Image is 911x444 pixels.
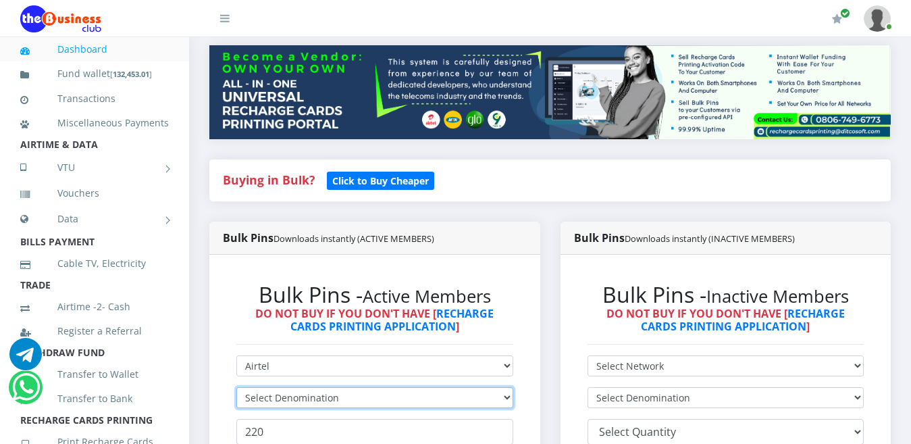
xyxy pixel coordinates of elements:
[223,230,434,245] strong: Bulk Pins
[20,5,101,32] img: Logo
[20,316,169,347] a: Register a Referral
[327,172,434,188] a: Click to Buy Cheaper
[255,306,494,334] strong: DO NOT BUY IF YOU DON'T HAVE [ ]
[20,58,169,90] a: Fund wallet[132,453.01]
[588,282,864,307] h2: Bulk Pins -
[363,285,491,308] small: Active Members
[12,381,40,403] a: Chat for support
[606,306,845,334] strong: DO NOT BUY IF YOU DON'T HAVE [ ]
[20,151,169,184] a: VTU
[20,107,169,139] a: Miscellaneous Payments
[20,291,169,322] a: Airtime -2- Cash
[625,232,795,245] small: Downloads instantly (INACTIVE MEMBERS)
[20,248,169,279] a: Cable TV, Electricity
[290,306,494,334] a: RECHARGE CARDS PRINTING APPLICATION
[864,5,891,32] img: User
[9,348,42,370] a: Chat for support
[209,45,891,139] img: multitenant_rcp.png
[110,69,152,79] small: [ ]
[113,69,149,79] b: 132,453.01
[236,282,513,307] h2: Bulk Pins -
[223,172,315,188] strong: Buying in Bulk?
[706,285,849,308] small: Inactive Members
[20,83,169,114] a: Transactions
[20,34,169,65] a: Dashboard
[840,8,850,18] span: Renew/Upgrade Subscription
[20,202,169,236] a: Data
[574,230,795,245] strong: Bulk Pins
[641,306,845,334] a: RECHARGE CARDS PRINTING APPLICATION
[20,178,169,209] a: Vouchers
[832,14,842,24] i: Renew/Upgrade Subscription
[20,359,169,390] a: Transfer to Wallet
[332,174,429,187] b: Click to Buy Cheaper
[20,383,169,414] a: Transfer to Bank
[274,232,434,245] small: Downloads instantly (ACTIVE MEMBERS)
